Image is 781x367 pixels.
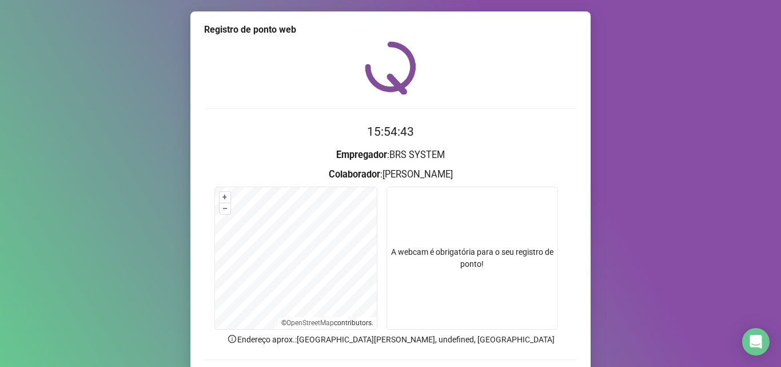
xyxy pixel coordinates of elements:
button: – [220,203,230,214]
div: Registro de ponto web [204,23,577,37]
h3: : BRS SYSTEM [204,148,577,163]
h3: : [PERSON_NAME] [204,167,577,182]
div: A webcam é obrigatória para o seu registro de ponto! [386,187,558,330]
strong: Empregador [336,149,387,160]
img: QRPoint [365,41,416,94]
time: 15:54:43 [367,125,414,139]
li: © contributors. [281,319,373,327]
div: Open Intercom Messenger [742,328,770,356]
p: Endereço aprox. : [GEOGRAPHIC_DATA][PERSON_NAME], undefined, [GEOGRAPHIC_DATA] [204,333,577,346]
a: OpenStreetMap [286,319,334,327]
span: info-circle [227,334,237,344]
button: + [220,192,230,203]
strong: Colaborador [329,169,380,180]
